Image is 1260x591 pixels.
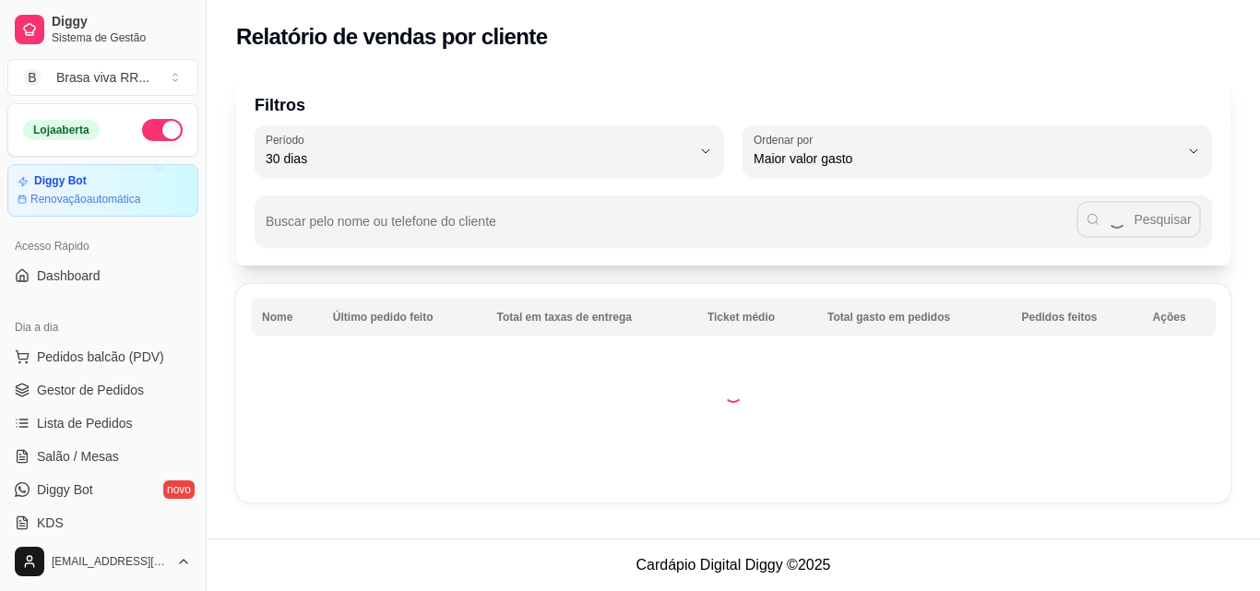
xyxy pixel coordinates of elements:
button: Alterar Status [142,119,183,141]
label: Ordenar por [754,132,819,148]
p: Filtros [255,92,1212,118]
span: Salão / Mesas [37,447,119,466]
span: Diggy Bot [37,480,93,499]
a: KDS [7,508,198,538]
div: Loja aberta [23,120,100,140]
button: Ordenar porMaior valor gasto [743,125,1212,177]
span: [EMAIL_ADDRESS][DOMAIN_NAME] [52,554,169,569]
span: Lista de Pedidos [37,414,133,432]
button: [EMAIL_ADDRESS][DOMAIN_NAME] [7,539,198,584]
button: Select a team [7,59,198,96]
footer: Cardápio Digital Diggy © 2025 [207,538,1260,591]
span: Gestor de Pedidos [37,381,144,399]
span: Pedidos balcão (PDV) [37,348,164,366]
a: DiggySistema de Gestão [7,7,198,52]
span: Sistema de Gestão [52,30,191,45]
button: Período30 dias [255,125,724,177]
span: Dashboard [37,266,101,285]
span: 30 dias [266,149,691,168]
div: Loading [724,384,743,403]
article: Diggy Bot [34,174,87,188]
span: B [23,68,42,87]
span: Diggy [52,14,191,30]
a: Diggy Botnovo [7,475,198,504]
div: Brasa viva RR ... [56,68,149,87]
span: KDS [37,514,64,532]
a: Dashboard [7,261,198,290]
div: Dia a dia [7,313,198,342]
a: Gestor de Pedidos [7,375,198,405]
span: Maior valor gasto [754,149,1179,168]
a: Salão / Mesas [7,442,198,471]
article: Renovação automática [30,192,140,207]
label: Período [266,132,310,148]
div: Acesso Rápido [7,231,198,261]
a: Lista de Pedidos [7,408,198,438]
input: Buscar pelo nome ou telefone do cliente [266,219,1076,238]
h2: Relatório de vendas por cliente [236,22,548,52]
a: Diggy BotRenovaçãoautomática [7,164,198,217]
button: Pedidos balcão (PDV) [7,342,198,372]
